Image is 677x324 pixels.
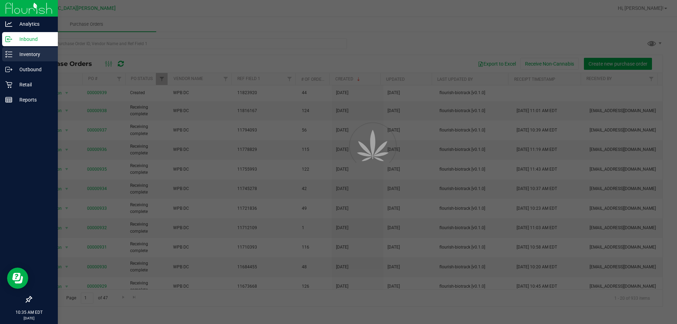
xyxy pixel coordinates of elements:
[3,316,55,321] p: [DATE]
[5,81,12,88] inline-svg: Retail
[5,20,12,27] inline-svg: Analytics
[5,36,12,43] inline-svg: Inbound
[12,80,55,89] p: Retail
[7,268,28,289] iframe: Resource center
[12,96,55,104] p: Reports
[5,66,12,73] inline-svg: Outbound
[3,309,55,316] p: 10:35 AM EDT
[5,96,12,103] inline-svg: Reports
[12,65,55,74] p: Outbound
[12,20,55,28] p: Analytics
[5,51,12,58] inline-svg: Inventory
[12,35,55,43] p: Inbound
[12,50,55,59] p: Inventory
